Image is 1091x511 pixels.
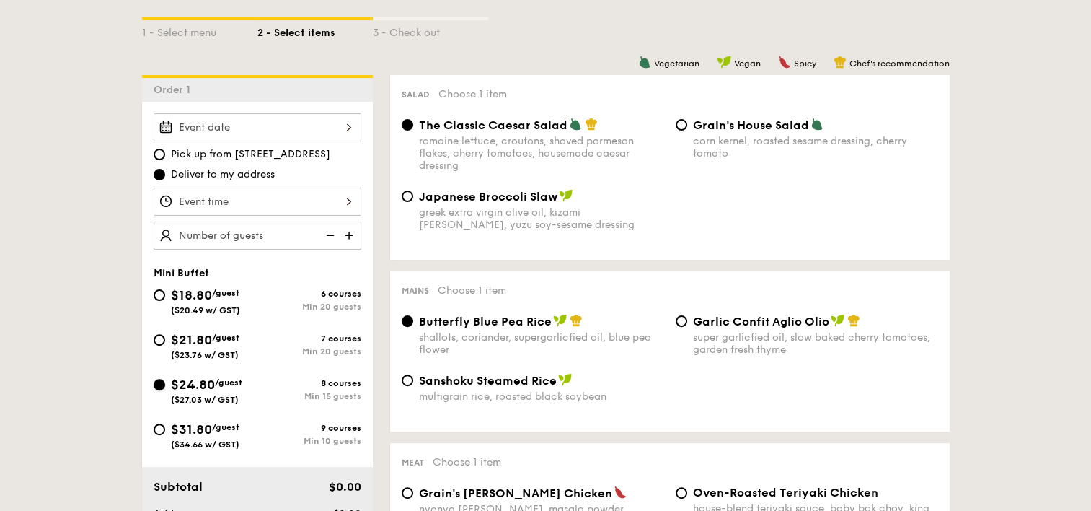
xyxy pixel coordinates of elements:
[693,135,938,160] div: corn kernel, roasted sesame dressing, cherry tomato
[438,284,506,297] span: Choose 1 item
[154,480,203,494] span: Subtotal
[402,315,413,327] input: Butterfly Blue Pea Riceshallots, coriander, supergarlicfied oil, blue pea flower
[717,56,731,69] img: icon-vegan.f8ff3823.svg
[402,191,413,202] input: Japanese Broccoli Slawgreek extra virgin olive oil, kizami [PERSON_NAME], yuzu soy-sesame dressing
[328,480,361,494] span: $0.00
[831,314,845,327] img: icon-vegan.f8ff3823.svg
[693,315,829,328] span: Garlic Confit Aglio Olio
[778,56,791,69] img: icon-spicy.37a8142b.svg
[318,222,340,249] img: icon-reduce.1d2dbef1.svg
[154,149,165,160] input: Pick up from [STREET_ADDRESS]
[402,286,429,296] span: Mains
[257,333,361,344] div: 7 courses
[847,314,860,327] img: icon-chef-hat.a58ddaea.svg
[212,333,239,343] span: /guest
[154,222,361,250] input: Number of guests
[171,350,239,360] span: ($23.76 w/ GST)
[419,135,664,172] div: romaine lettuce, croutons, shaved parmesan flakes, cherry tomatoes, housemade caesar dressing
[154,379,165,390] input: $24.80/guest($27.03 w/ GST)8 coursesMin 15 guests
[257,378,361,388] div: 8 courses
[340,222,361,249] img: icon-add.58712e84.svg
[693,486,878,499] span: Oven-Roasted Teriyaki Chicken
[402,458,424,468] span: Meat
[154,424,165,435] input: $31.80/guest($34.66 w/ GST)9 coursesMin 10 guests
[154,289,165,301] input: $18.80/guest($20.49 w/ GST)6 coursesMin 20 guests
[676,315,687,327] input: Garlic Confit Aglio Oliosuper garlicfied oil, slow baked cherry tomatoes, garden fresh thyme
[257,20,373,40] div: 2 - Select items
[654,58,699,69] span: Vegetarian
[154,113,361,141] input: Event date
[810,118,823,131] img: icon-vegetarian.fe4039eb.svg
[834,56,847,69] img: icon-chef-hat.a58ddaea.svg
[419,486,612,500] span: Grain's [PERSON_NAME] Chicken
[693,118,809,132] span: Grain's House Salad
[433,456,501,468] span: Choose 1 item
[570,314,583,327] img: icon-chef-hat.a58ddaea.svg
[419,315,552,328] span: Butterfly Blue Pea Rice
[419,331,664,356] div: shallots, coriander, supergarlicfied oil, blue pea flower
[257,289,361,299] div: 6 courses
[849,58,950,69] span: Chef's recommendation
[553,314,567,327] img: icon-vegan.f8ff3823.svg
[676,487,687,499] input: Oven-Roasted Teriyaki Chickenhouse-blend teriyaki sauce, baby bok choy, king oyster and shiitake ...
[154,267,209,279] span: Mini Buffet
[614,486,627,499] img: icon-spicy.37a8142b.svg
[419,206,664,231] div: greek extra virgin olive oil, kizami [PERSON_NAME], yuzu soy-sesame dressing
[142,20,257,40] div: 1 - Select menu
[171,440,239,450] span: ($34.66 w/ GST)
[212,288,239,298] span: /guest
[419,118,567,132] span: The Classic Caesar Salad
[171,167,275,182] span: Deliver to my address
[734,58,761,69] span: Vegan
[402,375,413,386] input: Sanshoku Steamed Ricemultigrain rice, roasted black soybean
[585,118,598,131] img: icon-chef-hat.a58ddaea.svg
[171,287,212,303] span: $18.80
[257,391,361,401] div: Min 15 guests
[257,436,361,446] div: Min 10 guests
[402,487,413,499] input: Grain's [PERSON_NAME] Chickennyonya [PERSON_NAME], masala powder, lemongrass
[212,422,239,432] span: /guest
[693,331,938,356] div: super garlicfied oil, slow baked cherry tomatoes, garden fresh thyme
[419,190,557,204] span: Japanese Broccoli Slaw
[171,147,330,162] span: Pick up from [STREET_ADDRESS]
[638,56,651,69] img: icon-vegetarian.fe4039eb.svg
[257,302,361,312] div: Min 20 guests
[558,373,573,386] img: icon-vegan.f8ff3823.svg
[154,84,196,96] span: Order 1
[257,346,361,357] div: Min 20 guests
[215,377,242,388] span: /guest
[171,422,212,437] span: $31.80
[171,395,239,405] span: ($27.03 w/ GST)
[257,423,361,433] div: 9 courses
[402,89,430,100] span: Salad
[559,189,573,202] img: icon-vegan.f8ff3823.svg
[171,377,215,393] span: $24.80
[154,188,361,216] input: Event time
[171,305,240,315] span: ($20.49 w/ GST)
[154,169,165,180] input: Deliver to my address
[154,334,165,346] input: $21.80/guest($23.76 w/ GST)7 coursesMin 20 guests
[438,88,507,100] span: Choose 1 item
[419,374,557,388] span: Sanshoku Steamed Rice
[676,119,687,131] input: Grain's House Saladcorn kernel, roasted sesame dressing, cherry tomato
[402,119,413,131] input: The Classic Caesar Saladromaine lettuce, croutons, shaved parmesan flakes, cherry tomatoes, house...
[794,58,816,69] span: Spicy
[569,118,582,131] img: icon-vegetarian.fe4039eb.svg
[373,20,488,40] div: 3 - Check out
[171,332,212,348] span: $21.80
[419,390,664,403] div: multigrain rice, roasted black soybean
